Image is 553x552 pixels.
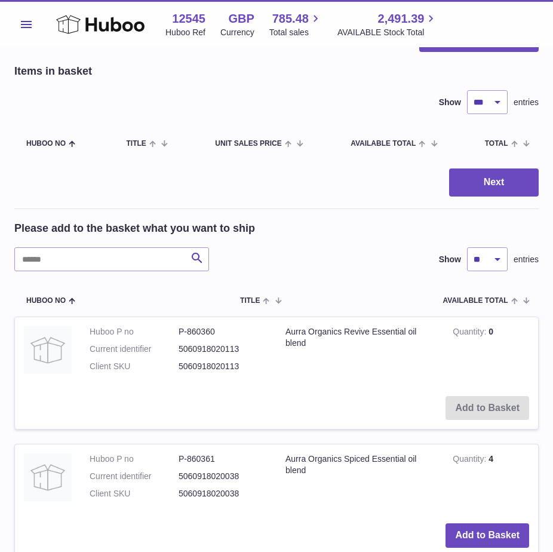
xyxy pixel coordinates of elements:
dd: 5060918020038 [179,488,268,499]
span: entries [514,254,539,265]
td: 0 [444,317,538,387]
span: AVAILABLE Total [443,297,508,305]
dt: Current identifier [90,471,179,482]
strong: 12545 [172,11,205,27]
span: AVAILABLE Stock Total [337,27,438,38]
button: Add to Basket [446,523,529,548]
dt: Client SKU [90,488,179,499]
td: Aurra Organics Revive Essential oil blend [276,317,444,387]
h2: Items in basket [14,64,92,78]
span: Title [240,297,260,305]
img: Aurra Organics Spiced Essential oil blend [24,453,72,501]
button: Next [449,168,539,197]
span: Huboo no [26,297,66,305]
dd: P-860361 [179,453,268,465]
a: 785.48 Total sales [269,11,322,38]
span: AVAILABLE Total [351,140,416,148]
label: Show [439,97,461,108]
dt: Huboo P no [90,326,179,338]
dt: Client SKU [90,361,179,372]
dd: 5060918020038 [179,471,268,482]
dd: 5060918020113 [179,344,268,355]
strong: GBP [228,11,254,27]
h2: Please add to the basket what you want to ship [14,221,255,235]
span: entries [514,97,539,108]
td: Aurra Organics Spiced Essential oil blend [276,444,444,514]
strong: Quantity [453,327,489,339]
dt: Huboo P no [90,453,179,465]
label: Show [439,254,461,265]
span: Total [485,140,508,148]
span: Unit Sales Price [215,140,281,148]
img: Aurra Organics Revive Essential oil blend [24,326,72,374]
span: Title [126,140,146,148]
span: Huboo no [26,140,66,148]
div: Huboo Ref [165,27,205,38]
a: 2,491.39 AVAILABLE Stock Total [337,11,438,38]
div: Currency [220,27,254,38]
dd: P-860360 [179,326,268,338]
dd: 5060918020113 [179,361,268,372]
span: 2,491.39 [378,11,425,27]
span: Total sales [269,27,322,38]
dt: Current identifier [90,344,179,355]
span: 785.48 [272,11,309,27]
strong: Quantity [453,454,489,467]
td: 4 [444,444,538,514]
